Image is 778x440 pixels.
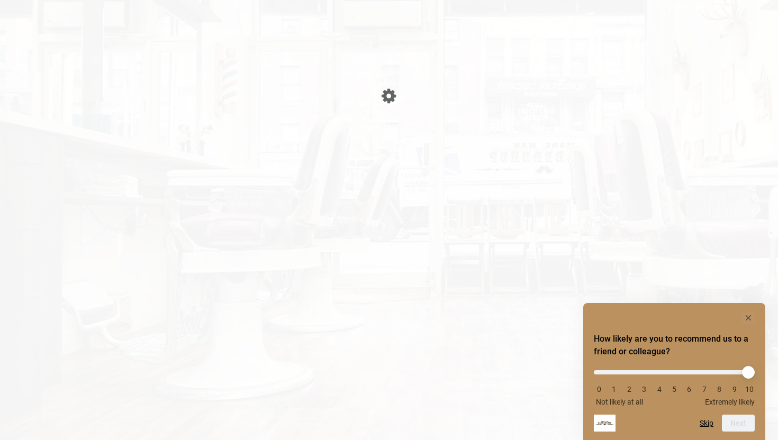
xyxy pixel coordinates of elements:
button: Hide survey [742,311,755,324]
h2: How likely are you to recommend us to a friend or colleague? Select an option from 0 to 10, with ... [594,333,755,358]
li: 1 [609,385,619,393]
button: Next question [722,415,755,432]
li: 10 [744,385,755,393]
button: Skip [700,419,713,427]
li: 7 [699,385,710,393]
div: How likely are you to recommend us to a friend or colleague? Select an option from 0 to 10, with ... [594,362,755,406]
span: Not likely at all [596,398,643,406]
li: 4 [654,385,665,393]
li: 2 [624,385,635,393]
span: Extremely likely [705,398,755,406]
li: 9 [729,385,740,393]
li: 5 [669,385,680,393]
li: 0 [594,385,604,393]
div: How likely are you to recommend us to a friend or colleague? Select an option from 0 to 10, with ... [594,311,755,432]
li: 6 [684,385,694,393]
li: 3 [639,385,649,393]
li: 8 [714,385,725,393]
